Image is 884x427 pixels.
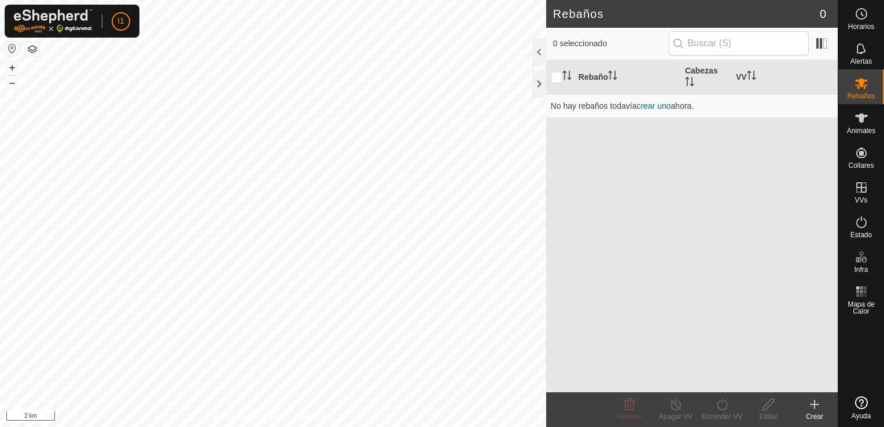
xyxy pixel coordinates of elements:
p-sorticon: Activar para ordenar [562,72,572,82]
span: Animales [847,127,875,134]
div: Apagar VV [653,411,699,422]
p-sorticon: Activar para ordenar [608,72,617,82]
div: Crear [791,411,838,422]
input: Buscar (S) [669,31,809,56]
p-sorticon: Activar para ordenar [747,72,756,82]
span: Mapa de Calor [841,301,881,315]
p-sorticon: Activar para ordenar [685,79,694,88]
div: Editar [745,411,791,422]
span: Eliminar [617,413,642,421]
a: Ayuda [838,392,884,424]
span: Ayuda [852,413,871,419]
img: Logo Gallagher [14,9,93,33]
span: Horarios [848,23,874,30]
span: 0 [820,5,826,23]
th: Rebaño [574,60,680,95]
th: VV [731,60,838,95]
h2: Rebaños [553,7,820,21]
button: Restablecer Mapa [5,42,19,56]
button: Capas del Mapa [25,42,39,56]
span: Estado [850,231,872,238]
button: + [5,61,19,75]
a: Contáctenos [294,412,333,422]
span: Alertas [850,58,872,65]
a: crear uno [636,101,671,111]
th: Cabezas [680,60,731,95]
span: Rebaños [847,93,875,100]
span: VVs [854,197,867,204]
span: Infra [854,266,868,273]
span: Collares [848,162,874,169]
span: I1 [117,15,124,27]
div: Encender VV [699,411,745,422]
button: – [5,76,19,90]
span: 0 seleccionado [553,38,669,50]
td: No hay rebaños todavía ahora. [546,94,838,117]
a: Política de Privacidad [213,412,279,422]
